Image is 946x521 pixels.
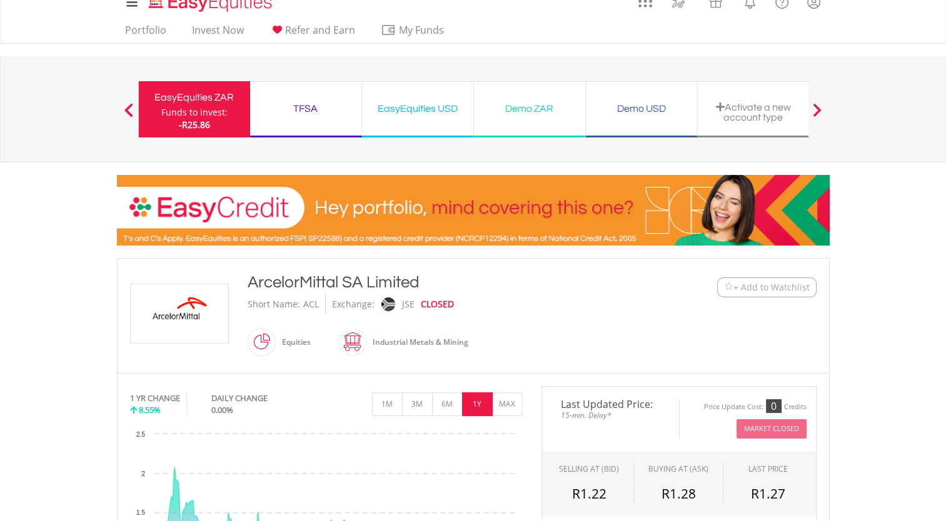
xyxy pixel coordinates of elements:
div: ACL [303,294,319,315]
div: 1 YR CHANGE [130,392,180,404]
button: Watchlist + Add to Watchlist [717,277,817,297]
div: Exchange: [332,294,375,315]
div: 0 [766,399,782,413]
button: MAX [492,392,523,416]
button: Market Closed [737,419,807,439]
img: Watchlist [724,282,733,292]
a: Portfolio [120,24,171,43]
button: 6M [432,392,463,416]
span: R1.22 [572,485,606,502]
div: EasyEquities USD [370,100,466,117]
div: CLOSED [421,294,454,315]
span: R1.28 [661,485,695,502]
span: 8.55% [139,404,161,415]
div: Credits [784,402,807,412]
div: SELLING AT (BID) [559,464,619,474]
img: EQU.ZA.ACL.png [133,284,226,343]
button: 1Y [462,392,493,416]
div: DAILY CHANGE [211,392,309,404]
a: Refer and Earn [264,24,360,43]
span: Refer and Earn [285,23,355,37]
div: EasyEquities ZAR [146,89,243,106]
div: Short Name: [248,294,300,315]
div: Demo USD [593,100,690,117]
span: 15-min. Delay* [551,409,670,421]
div: Price Update Cost: [704,402,763,412]
div: Equities [276,327,311,357]
text: 2 [141,470,145,477]
div: Funds to invest: [161,106,228,119]
div: LAST PRICE [748,464,788,474]
span: 0.00% [211,404,233,415]
span: -R25.86 [179,119,210,131]
a: Invest Now [187,24,249,43]
div: Demo ZAR [481,100,578,117]
button: 1M [372,392,403,416]
img: jse.png [381,297,395,311]
div: Industrial Metals & Mining [366,327,468,357]
button: 3M [402,392,433,416]
div: TFSA [258,100,354,117]
div: ArcelorMittal SA Limited [248,271,640,294]
span: + Add to Watchlist [733,281,810,294]
span: BUYING AT (ASK) [648,464,708,474]
img: EasyCredit Promotion Banner [117,175,830,246]
text: 2.5 [136,431,145,438]
text: 1.5 [136,509,145,516]
span: My Funds [381,22,463,38]
div: JSE [402,294,415,315]
span: R1.27 [751,485,785,502]
div: Activate a new account type [705,102,802,122]
span: Last Updated Price: [551,399,670,409]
